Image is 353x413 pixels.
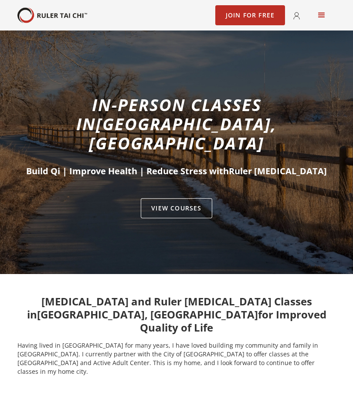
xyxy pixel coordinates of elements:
h3: [MEDICAL_DATA] and Ruler [MEDICAL_DATA] Classes in for Improved Quality of Life [17,295,336,334]
h2: Build Qi | Improve Health | Reduce Stress with [17,165,336,177]
h1: In-person classes in [17,95,336,152]
span: Ruler [MEDICAL_DATA] [229,165,327,177]
p: Having lived in [GEOGRAPHIC_DATA] for many years, I have loved building my community and family i... [17,341,336,376]
span: [GEOGRAPHIC_DATA], [GEOGRAPHIC_DATA] [37,307,258,322]
img: Your Brand Name [17,7,87,24]
a: VIEW Courses [141,198,212,218]
a: Join for Free [215,5,285,25]
span: [GEOGRAPHIC_DATA], [GEOGRAPHIC_DATA] [89,112,277,154]
a: home [17,7,87,24]
div: menu [308,1,336,29]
